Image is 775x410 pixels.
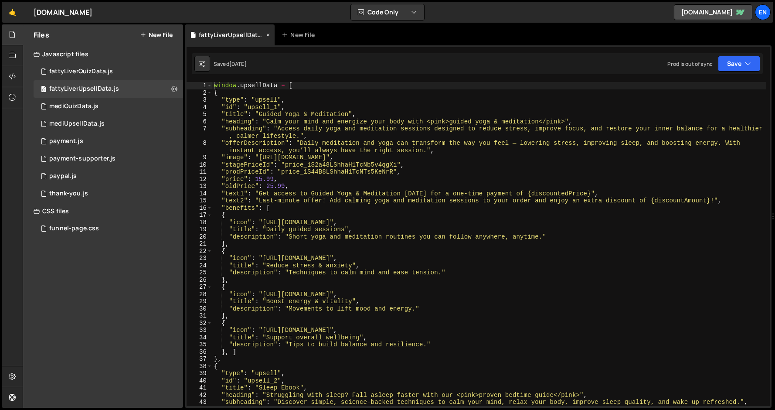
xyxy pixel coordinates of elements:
div: CSS files [23,202,183,220]
div: 10 [187,161,212,169]
div: 23 [187,255,212,262]
div: Javascript files [23,45,183,63]
div: 13 [187,183,212,190]
div: 3 [187,96,212,104]
div: fattyLiverQuizData.js [49,68,113,75]
div: 8 [187,140,212,154]
div: 11 [187,168,212,176]
div: 4 [187,104,212,111]
div: payment.js [49,137,83,145]
div: [DATE] [229,60,247,68]
div: mediUpsellData.js [49,120,105,128]
div: New File [282,31,318,39]
div: 20 [187,233,212,241]
div: 17 [187,212,212,219]
div: 16956/46552.js [34,150,183,167]
div: thank-you.js [49,190,88,198]
div: 15 [187,197,212,205]
button: Code Only [351,4,424,20]
div: 16956/46524.js [34,185,183,202]
div: 12 [187,176,212,183]
h2: Files [34,30,49,40]
a: En [755,4,771,20]
div: Prod is out of sync [667,60,713,68]
div: payment-supporter.js [49,155,116,163]
div: 34 [187,334,212,342]
div: 28 [187,291,212,298]
div: 14 [187,190,212,198]
a: 🤙 [2,2,23,23]
div: 9 [187,154,212,161]
div: 41 [187,384,212,392]
div: 16956/46566.js [34,63,183,80]
div: 40 [187,377,212,385]
div: 26 [187,277,212,284]
div: 32 [187,320,212,327]
button: Save [718,56,760,72]
div: 16956/46551.js [34,133,183,150]
div: 31 [187,312,212,320]
div: 6 [187,118,212,126]
div: 39 [187,370,212,377]
div: mediQuizData.js [49,102,99,110]
div: 33 [187,327,212,334]
a: [DOMAIN_NAME] [674,4,752,20]
div: 16956/47008.css [34,220,183,237]
div: 5 [187,111,212,118]
div: 27 [187,284,212,291]
div: 42 [187,392,212,399]
div: [DOMAIN_NAME] [34,7,92,17]
div: 7 [187,125,212,140]
div: 30 [187,305,212,313]
div: paypal.js [49,172,77,180]
span: 0 [41,86,46,93]
div: 2 [187,89,212,97]
div: Saved [214,60,247,68]
div: 16956/46701.js [34,115,183,133]
div: 1 [187,82,212,89]
div: 16956/46700.js [34,98,183,115]
div: 35 [187,341,212,348]
div: 38 [187,363,212,370]
div: 16956/46565.js [34,80,183,98]
div: 25 [187,269,212,277]
div: 18 [187,219,212,226]
button: New File [140,31,173,38]
div: 29 [187,298,212,305]
div: 24 [187,262,212,270]
div: 16956/46550.js [34,167,183,185]
div: 19 [187,226,212,233]
div: 22 [187,248,212,255]
div: 43 [187,399,212,406]
div: 37 [187,355,212,363]
div: funnel-page.css [49,225,99,232]
div: 36 [187,348,212,356]
div: 21 [187,240,212,248]
div: fattyLiverUpsellData.js [199,31,264,39]
div: 16 [187,205,212,212]
div: fattyLiverUpsellData.js [49,85,119,93]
